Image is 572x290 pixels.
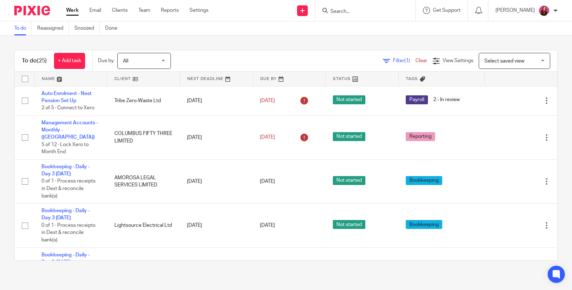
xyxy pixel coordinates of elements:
[484,59,524,64] span: Select saved view
[433,8,460,13] span: Get Support
[41,208,90,220] a: Bookkeeping - Daily - Day 3 [DATE]
[333,176,365,185] span: Not started
[112,7,128,14] a: Clients
[189,7,208,14] a: Settings
[495,7,535,14] p: [PERSON_NAME]
[37,58,47,64] span: (25)
[161,7,179,14] a: Reports
[37,21,69,35] a: Reassigned
[74,21,100,35] a: Snoozed
[41,142,89,155] span: 5 of 12 · Lock Xero to Month End
[107,159,180,203] td: AMOROSA LEGAL SERVICES LIMITED
[123,59,128,64] span: All
[98,57,114,64] p: Due by
[406,176,442,185] span: Bookkeeping
[406,77,418,81] span: Tags
[333,95,365,104] span: Not started
[180,115,253,159] td: [DATE]
[107,86,180,115] td: Tribe Zero-Waste Ltd
[14,6,50,15] img: Pixie
[41,164,90,176] a: Bookkeeping - Daily - Day 3 [DATE]
[406,132,435,141] span: Reporting
[107,204,180,247] td: Lightsource Electrical Ltd
[330,9,394,15] input: Search
[443,58,473,63] span: View Settings
[89,7,101,14] a: Email
[105,21,123,35] a: Done
[333,132,365,141] span: Not started
[404,58,410,63] span: (1)
[260,135,275,140] span: [DATE]
[260,98,275,103] span: [DATE]
[22,57,47,65] h1: To do
[107,115,180,159] td: COLUMBUS FIFTY THREE LIMITED
[41,252,90,265] a: Bookkeeping - Daily - Day 3 [DATE]
[260,179,275,184] span: [DATE]
[333,220,365,229] span: Not started
[180,204,253,247] td: [DATE]
[393,58,415,63] span: Filter
[54,53,85,69] a: + Add task
[180,159,253,203] td: [DATE]
[14,21,32,35] a: To do
[41,223,95,242] span: 0 of 1 · Process receipts in Dext & reconcile bank(s)
[138,7,150,14] a: Team
[66,7,79,14] a: Work
[41,179,95,199] span: 0 of 1 · Process receipts in Dext & reconcile bank(s)
[41,120,98,140] a: Management Accounts - Monthly - ([GEOGRAPHIC_DATA])
[406,95,428,104] span: Payroll
[406,220,442,229] span: Bookkeeping
[430,95,463,104] span: 2 - In review
[41,91,92,103] a: Auto Enrolment - Nest Pension Set Up
[180,86,253,115] td: [DATE]
[260,223,275,228] span: [DATE]
[415,58,427,63] a: Clear
[41,105,94,110] span: 2 of 5 · Connect to Xero
[538,5,550,16] img: 21.png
